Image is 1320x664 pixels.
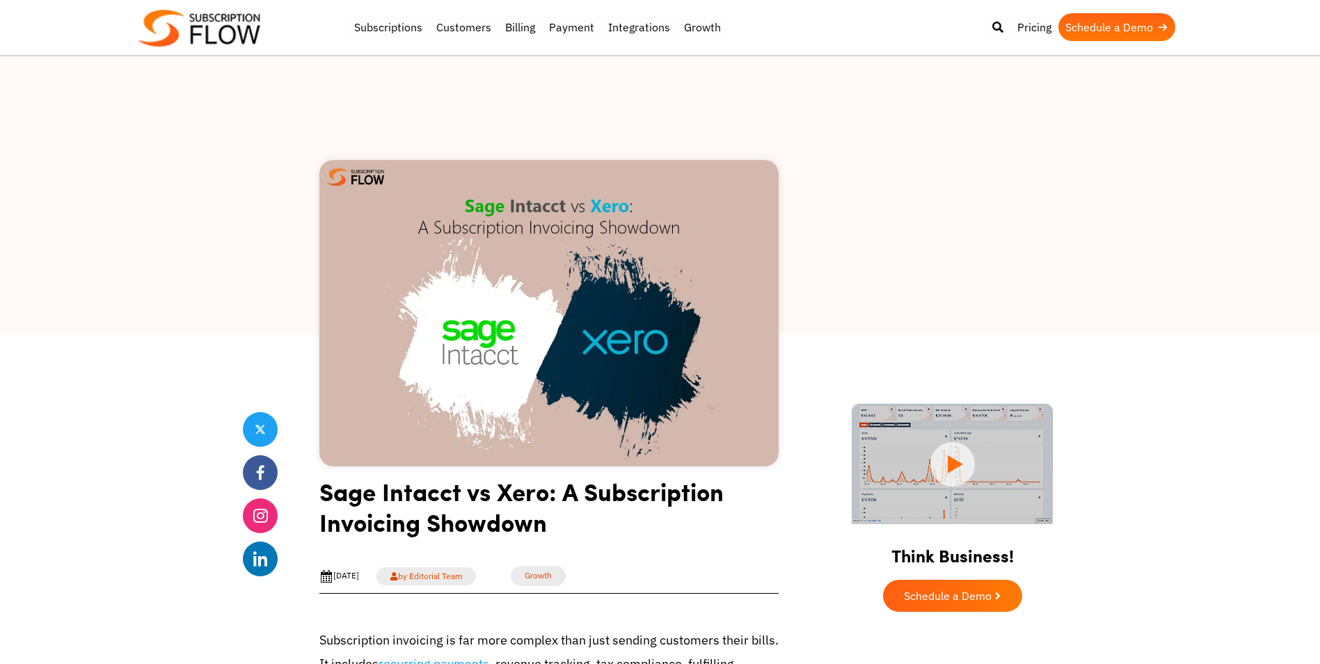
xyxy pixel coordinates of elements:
h1: Sage Intacct vs Xero: A Subscription Invoicing Showdown [319,476,779,548]
a: Schedule a Demo [1058,13,1175,41]
h2: Think Business! [827,528,1078,573]
a: Growth [511,566,566,586]
a: by Editorial Team [376,567,476,585]
a: Customers [429,13,498,41]
img: intro video [852,404,1053,524]
img: Sage Intacct vs Xero [319,160,779,466]
div: [DATE] [319,569,359,583]
a: Growth [677,13,728,41]
span: Schedule a Demo [904,590,992,601]
a: Schedule a Demo [883,580,1022,612]
a: Pricing [1010,13,1058,41]
img: Subscriptionflow [138,10,260,47]
a: Subscriptions [347,13,429,41]
a: Integrations [601,13,677,41]
a: Payment [542,13,601,41]
a: Billing [498,13,542,41]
